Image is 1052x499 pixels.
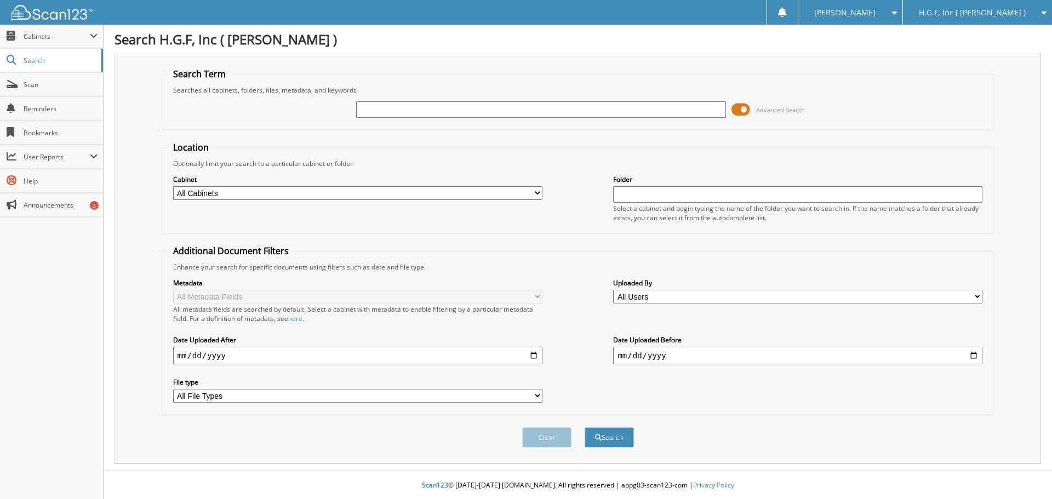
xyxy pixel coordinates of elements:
div: Enhance your search for specific documents using filters such as date and file type. [168,262,988,272]
span: Search [24,56,96,65]
span: [PERSON_NAME] [814,9,876,16]
div: All metadata fields are searched by default. Select a cabinet with metadata to enable filtering b... [173,305,542,323]
input: start [173,347,542,364]
img: scan123-logo-white.svg [11,5,93,20]
label: Folder [613,175,982,184]
label: Cabinet [173,175,542,184]
a: here [288,314,302,323]
legend: Additional Document Filters [168,245,294,257]
span: Advanced Search [756,106,805,114]
h1: Search H.G.F, Inc ( [PERSON_NAME] ) [115,30,1041,48]
span: Announcements [24,200,98,210]
legend: Location [168,141,214,153]
span: Scan123 [422,480,448,490]
span: Bookmarks [24,128,98,137]
span: User Reports [24,152,90,162]
label: File type [173,377,542,387]
span: Cabinets [24,32,90,41]
div: Searches all cabinets, folders, files, metadata, and keywords [168,85,988,95]
span: H.G.F, Inc ( [PERSON_NAME] ) [919,9,1026,16]
legend: Search Term [168,68,231,80]
div: Select a cabinet and begin typing the name of the folder you want to search in. If the name match... [613,204,982,222]
label: Metadata [173,278,542,288]
label: Date Uploaded Before [613,335,982,345]
a: Privacy Policy [693,480,734,490]
label: Uploaded By [613,278,982,288]
span: Scan [24,80,98,89]
label: Date Uploaded After [173,335,542,345]
div: © [DATE]-[DATE] [DOMAIN_NAME]. All rights reserved | appg03-scan123-com | [104,472,1052,499]
span: Help [24,176,98,186]
div: 2 [90,201,99,210]
button: Clear [522,427,571,448]
div: Optionally limit your search to a particular cabinet or folder [168,159,988,168]
input: end [613,347,982,364]
span: Reminders [24,104,98,113]
button: Search [585,427,634,448]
